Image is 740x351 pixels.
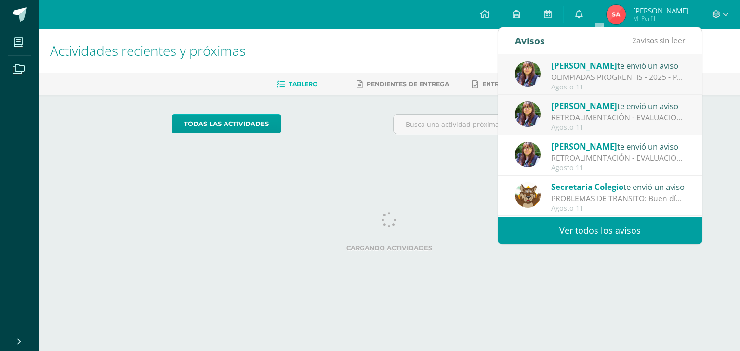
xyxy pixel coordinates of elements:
[551,100,617,112] span: [PERSON_NAME]
[172,244,608,251] label: Cargando actividades
[551,164,685,172] div: Agosto 11
[551,124,685,132] div: Agosto 11
[367,80,449,88] span: Pendientes de entrega
[551,140,685,152] div: te envió un aviso
[515,101,541,127] img: e07087a87d70f2dc13089c99dd7a7993.png
[394,115,607,134] input: Busca una actividad próxima aquí...
[515,27,545,54] div: Avisos
[482,80,525,88] span: Entregadas
[633,14,688,23] span: Mi Perfil
[551,180,685,193] div: te envió un aviso
[515,61,541,87] img: e07087a87d70f2dc13089c99dd7a7993.png
[289,80,317,88] span: Tablero
[632,35,685,46] span: avisos sin leer
[515,142,541,167] img: e07087a87d70f2dc13089c99dd7a7993.png
[515,182,541,208] img: 88204d84f18fc6c6b2f69a940364e214.png
[472,76,525,92] a: Entregadas
[633,6,688,15] span: [PERSON_NAME]
[551,204,685,213] div: Agosto 11
[551,83,685,91] div: Agosto 11
[551,59,685,72] div: te envió un aviso
[357,76,449,92] a: Pendientes de entrega
[277,76,317,92] a: Tablero
[551,60,617,71] span: [PERSON_NAME]
[551,100,685,112] div: te envió un aviso
[50,41,246,60] span: Actividades recientes y próximas
[498,217,702,244] a: Ver todos los avisos
[172,114,281,133] a: todas las Actividades
[551,72,685,83] div: OLIMPIADAS PROGRENTIS - 2025 - PRIMARIA INFERIOR - ABC: Estimados padres y alumnos: Adjunto encon...
[551,152,685,163] div: RETROALIMENTACIÓN - EVALUACIONES - TERCER BIMESTRE - 1G: RETROALIMENTACIÓN - EVALUACIONES - TERCE...
[551,181,623,192] span: Secretaria Colegio
[551,141,617,152] span: [PERSON_NAME]
[551,193,685,204] div: PROBLEMAS DE TRANSITO: Buen día, estimados padres de familia: Debido al tránsito pesado ocasionad...
[551,112,685,123] div: RETROALIMENTACIÓN - EVALUACIONES - TERCER BIMESTRE - 1G: RETROALIMENTACIÓN - EVALUACIONES - TERCE...
[632,35,636,46] span: 2
[607,5,626,24] img: 1b825a17e08a225cb0c224a19acd33b7.png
